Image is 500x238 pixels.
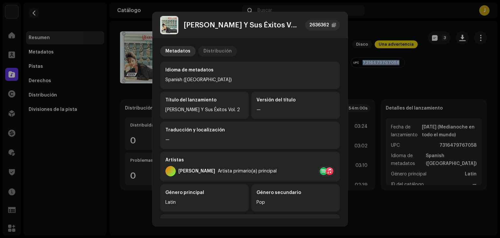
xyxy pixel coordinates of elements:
[184,21,300,29] div: [PERSON_NAME] Y Sus Éxitos Vol. 2
[309,21,329,29] div: 2636362
[165,157,335,163] div: Artistas
[165,136,335,144] div: —
[178,169,215,174] div: [PERSON_NAME]
[165,76,335,84] div: Spanish ([GEOGRAPHIC_DATA])
[218,169,277,174] div: Artista primario(a) principal
[160,16,178,34] img: 7ce3e935-7e3e-4f9c-8fb1-cf9ecf80516e
[165,46,190,56] div: Metadatos
[203,46,232,56] div: Distribución
[257,189,335,196] div: Género secundario
[165,106,243,114] div: [PERSON_NAME] Y Sus Éxitos Vol. 2
[257,97,335,103] div: Versión del título
[165,97,243,103] div: Título del lanzamiento
[257,106,335,114] div: —
[257,199,335,206] div: Pop
[165,189,243,196] div: Género principal
[165,67,335,73] div: Idioma de metadatos
[165,127,335,133] div: Traducción y localización
[165,199,243,206] div: Latin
